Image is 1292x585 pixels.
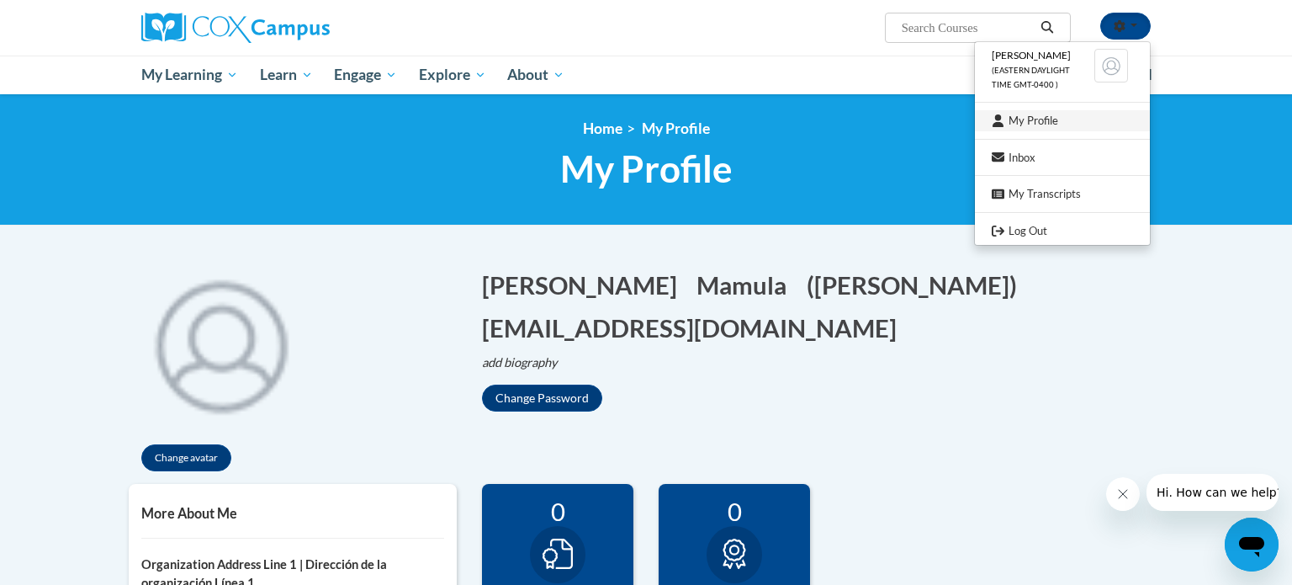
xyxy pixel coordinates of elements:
iframe: Button to launch messaging window [1225,518,1279,572]
span: [PERSON_NAME] [992,49,1071,61]
h5: More About Me [141,505,444,521]
button: Edit screen name [807,268,1028,302]
span: Engage [334,65,397,85]
i: add biography [482,355,558,370]
span: My Profile [642,120,710,137]
button: Edit last name [696,268,797,302]
img: Cox Campus [141,13,330,43]
button: Edit email address [482,311,908,345]
a: My Profile [975,110,1150,131]
div: Main menu [116,56,1176,94]
button: Edit biography [482,354,571,372]
span: (Eastern Daylight Time GMT-0400 ) [992,66,1070,89]
img: Learner Profile Avatar [1094,49,1128,82]
button: Change avatar [141,444,231,471]
button: Account Settings [1100,13,1151,40]
button: Search [1035,18,1060,38]
a: Home [583,120,622,137]
img: profile avatar [129,251,314,436]
a: Explore [408,56,497,94]
button: Edit first name [482,268,688,302]
a: My Transcripts [975,183,1150,205]
div: 0 [671,497,797,526]
div: 0 [495,497,621,526]
a: Engage [323,56,408,94]
a: Inbox [975,147,1150,168]
span: Explore [419,65,486,85]
iframe: Message from company [1146,474,1279,511]
a: About [497,56,576,94]
span: About [507,65,564,85]
span: My Learning [141,65,238,85]
span: Hi. How can we help? [10,12,136,25]
button: Change Password [482,385,602,412]
iframe: Close message [1106,477,1140,511]
a: Logout [975,221,1150,242]
a: My Learning [130,56,249,94]
input: Search Courses [900,18,1035,38]
a: Learn [249,56,324,94]
span: Learn [260,65,313,85]
div: Click to change the profile picture [129,251,314,436]
span: My Profile [560,146,733,191]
